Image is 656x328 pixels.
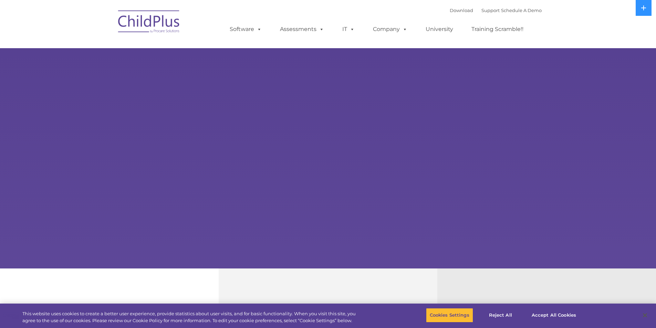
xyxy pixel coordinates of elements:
[501,8,542,13] a: Schedule A Demo
[450,8,542,13] font: |
[426,308,473,322] button: Cookies Settings
[335,22,362,36] a: IT
[637,308,653,323] button: Close
[419,22,460,36] a: University
[465,22,530,36] a: Training Scramble!!
[481,8,500,13] a: Support
[450,8,473,13] a: Download
[273,22,331,36] a: Assessments
[479,308,522,322] button: Reject All
[115,6,184,40] img: ChildPlus by Procare Solutions
[528,308,580,322] button: Accept All Cookies
[223,22,269,36] a: Software
[22,310,361,324] div: This website uses cookies to create a better user experience, provide statistics about user visit...
[366,22,414,36] a: Company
